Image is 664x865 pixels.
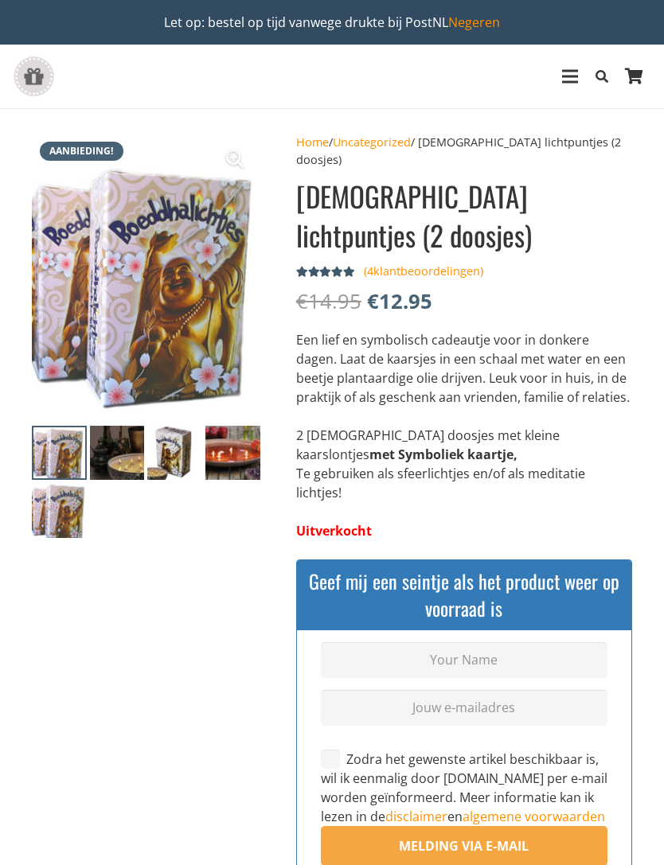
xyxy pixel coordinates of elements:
[296,134,632,169] nav: Breadcrumb
[147,426,202,481] img: Doosjes Boeddha lichtjes met kaarslontjes voor in water | inspirerendwinkelen.nl
[321,690,607,726] input: Jouw e-mailadres
[448,14,500,31] a: Negeren
[367,287,379,315] span: €
[367,287,432,315] bdi: 12.95
[385,808,447,825] a: disclaimer
[205,426,260,481] img: Boeddha lichtjes bestellen: drijvende kaarslontjes voor in water | inspirerendwinkelen.nl
[40,142,124,161] span: Aanbieding!
[321,642,607,678] input: Your Name
[296,287,308,315] span: €
[552,56,588,96] a: Menu
[309,568,619,621] h4: Geef mij een seintje als het product weer op voorraad is
[321,750,340,769] input: Zodra het gewenste artikel beschikbaar is, wil ik eenmalig door [DOMAIN_NAME] per e-mail worden g...
[32,426,87,481] img: Boeddha lichtjes voor een magische sfeer! Aanbieding bestel op inspirerendwinkelen.nl
[209,134,260,185] a: Afbeeldinggalerij in volledig scherm bekijken
[296,134,329,150] a: Home
[32,483,87,538] img: Boeddha lichtjes voor een magische sfeer! Aanbieding bestel op inspirerendwinkelen.nl
[369,446,518,463] strong: met Symboliek kaartje,
[296,266,354,279] span: Gewaardeerd op 5 gebaseerd op klantbeoordelingen
[321,750,607,825] label: Zodra het gewenste artikel beschikbaar is, wil ik eenmalig door [DOMAIN_NAME] per e-mail worden g...
[296,330,632,407] p: Een lief en symbolisch cadeautje voor in donkere dagen. Laat de kaarsjes in een schaal met water ...
[13,56,55,96] a: gift-box-icon-grey-inspirerendwinkelen
[463,808,605,825] a: algemene voorwaarden
[367,263,373,279] span: 4
[296,266,357,279] div: Gewaardeerd 4.75 uit 5
[616,45,651,108] a: Winkelwagen
[296,177,632,255] h1: [DEMOGRAPHIC_DATA] lichtpuntjes (2 doosjes)
[333,134,411,150] a: Uncategorized
[90,426,145,481] img: Drijvende buddha kaarslontjes in schaal - aanbieding bestellen op inspirerenwinkelen.nl
[296,287,361,315] bdi: 14.95
[296,426,632,502] p: 2 [DEMOGRAPHIC_DATA] doosjes met kleine kaarslontjes Te gebruiken als sfeerlichtjes en/of als med...
[588,56,616,96] a: Zoeken
[364,264,483,279] a: (4klantbeoordelingen)
[296,521,632,540] p: Uitverkocht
